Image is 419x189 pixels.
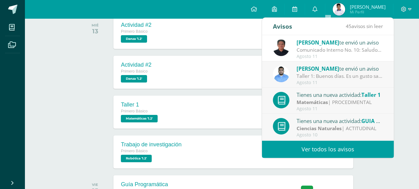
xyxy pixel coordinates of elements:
div: Actividad #2 [121,22,151,28]
span: Primero Básico [121,29,147,34]
div: 13 [92,27,99,35]
img: eff8bfa388aef6dbf44d967f8e9a2edc.png [273,40,289,56]
span: [PERSON_NAME] [350,4,386,10]
div: | PROCEDIMENTAL [297,99,383,106]
div: Avisos [273,18,292,35]
div: Taller 1: Buenos días. Es un gusto saludarles. Se ha subido a la plataforma el primer taller de l... [297,73,383,80]
span: avisos sin leer [346,23,383,30]
div: | ACTITUDINAL [297,125,383,132]
span: Danza '1.2' [121,75,147,83]
div: te envió un aviso [297,38,383,46]
img: 54ea75c2c4af8710d6093b43030d56ea.png [273,66,289,82]
span: Danza '1.2' [121,35,147,43]
span: Matemáticas '1.2' [121,115,158,122]
div: Taller 1 [121,102,159,108]
img: c9d05fe0526a1c9507232ac34499403a.png [333,3,345,16]
div: Guía Programática [121,181,169,188]
div: VIE [92,182,98,187]
span: 45 [346,23,351,30]
div: Agosto 11 [297,80,383,85]
div: Trabajo de investigación [121,141,181,148]
span: Robótica '1.2' [121,155,152,162]
div: Actividad #2 [121,62,151,68]
span: [PERSON_NAME] [297,65,339,72]
span: Primero Básico [121,149,147,153]
a: Ver todos los avisos [262,141,394,158]
div: Agosto 11 [297,54,383,59]
div: Agosto 11 [297,106,383,111]
strong: Ciencias Naturales [297,125,342,132]
span: [PERSON_NAME] [297,39,339,46]
div: MIÉ [92,23,99,27]
div: Agosto 10 [297,132,383,138]
span: Taller 1 [361,91,381,98]
div: te envió un aviso [297,64,383,73]
span: Primero Básico [121,69,147,73]
div: Tienes una nueva actividad: [297,91,383,99]
span: Mi Perfil [350,9,386,15]
span: GUIA PROGRAMATICA [361,117,419,125]
div: Tienes una nueva actividad: [297,117,383,125]
span: Primero Básico [121,109,147,113]
div: Comunicado Interno No. 10: Saludos Cordiales, Por este medio se hace notificación electrónica del... [297,46,383,54]
strong: Matemáticas [297,99,328,106]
